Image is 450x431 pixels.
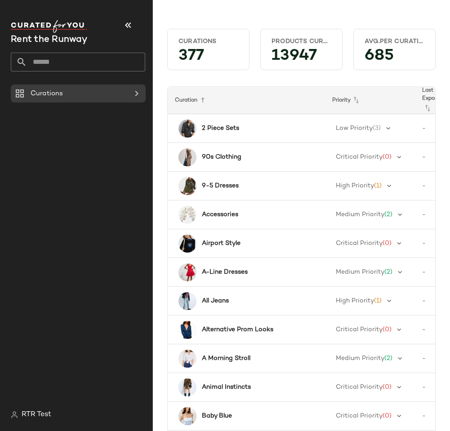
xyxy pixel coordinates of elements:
[357,49,432,66] div: 685
[336,125,373,132] span: Low Priority
[178,37,238,46] div: Curations
[383,240,392,247] span: (0)
[202,382,251,392] b: Animal Instincts
[178,206,196,224] img: LS218.jpg
[336,154,383,160] span: Critical Priority
[11,35,87,44] span: Current Company Name
[272,37,331,46] div: Products Curated
[202,181,239,191] b: 9-5 Dresses
[383,413,392,419] span: (0)
[178,292,196,310] img: LVJ233.jpg
[373,125,381,132] span: (3)
[178,263,196,281] img: ROSI34.jpg
[202,239,241,248] b: Airport Style
[178,321,196,339] img: SAB44.jpg
[178,177,196,195] img: JWC239.jpg
[336,384,383,391] span: Critical Priority
[202,124,239,133] b: 2 Piece Sets
[168,87,325,114] th: Curation
[336,240,383,247] span: Critical Priority
[383,154,392,160] span: (0)
[202,267,248,277] b: A-Line Dresses
[384,269,392,275] span: (2)
[325,87,415,114] th: Priority
[31,89,63,99] span: Curations
[178,148,196,166] img: SAO180.jpg
[383,326,392,333] span: (0)
[202,152,241,162] b: 90s Clothing
[336,269,384,275] span: Medium Priority
[336,298,374,304] span: High Priority
[384,211,392,218] span: (2)
[374,298,382,304] span: (1)
[336,413,383,419] span: Critical Priority
[336,211,384,218] span: Medium Priority
[11,20,87,33] img: cfy_white_logo.C9jOOHJF.svg
[202,354,250,363] b: A Morning Stroll
[202,411,232,421] b: Baby Blue
[264,49,339,66] div: 13947
[374,182,382,189] span: (1)
[178,378,196,396] img: MAJE237.jpg
[336,355,384,362] span: Medium Priority
[202,325,273,334] b: Alternative Prom Looks
[336,182,374,189] span: High Priority
[336,326,383,333] span: Critical Priority
[365,37,424,46] div: Avg.per Curation
[202,296,229,306] b: All Jeans
[171,49,245,66] div: 377
[383,384,392,391] span: (0)
[384,355,392,362] span: (2)
[178,120,196,138] img: LVJ242.jpg
[178,407,196,425] img: CLUB239.jpg
[178,235,196,253] img: RAN77.jpg
[202,210,238,219] b: Accessories
[22,409,51,420] span: RTR Test
[178,350,196,368] img: TWI3.jpg
[11,411,18,418] img: svg%3e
